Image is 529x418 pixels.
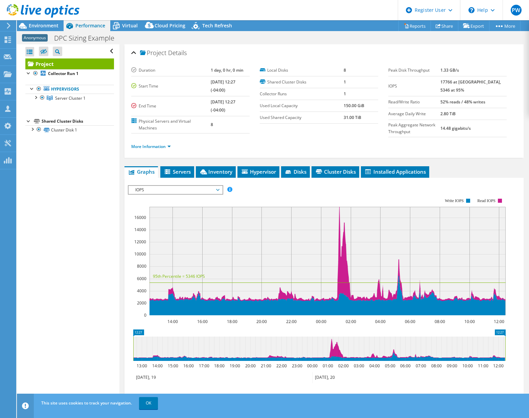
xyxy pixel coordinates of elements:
[260,67,344,74] label: Local Disks
[388,110,440,117] label: Average Daily Write
[211,99,235,113] b: [DATE] 12:27 (-04:00)
[153,273,205,279] text: 95th Percentile = 5346 IOPS
[458,21,489,31] a: Export
[197,319,207,324] text: 16:00
[344,103,364,108] b: 150.00 GiB
[245,363,255,369] text: 20:00
[48,71,78,76] b: Collector Run 1
[431,363,441,369] text: 08:00
[131,118,211,131] label: Physical Servers and Virtual Machines
[137,300,146,306] text: 2000
[440,125,471,131] b: 14.48 gigabits/s
[25,94,114,102] a: Server Cluster 1
[415,363,426,369] text: 07:00
[167,363,178,369] text: 15:00
[139,397,158,409] a: OK
[322,363,333,369] text: 01:00
[214,363,224,369] text: 18:00
[211,67,244,73] b: 1 day, 0 hr, 0 min
[25,69,114,78] a: Collector Run 1
[134,239,146,245] text: 12000
[398,21,431,31] a: Reports
[431,21,458,31] a: Share
[229,363,240,369] text: 19:00
[388,67,440,74] label: Peak Disk Throughput
[183,363,193,369] text: 16:00
[199,168,232,175] span: Inventory
[241,168,276,175] span: Hypervisor
[211,79,235,93] b: [DATE] 12:27 (-04:00)
[260,102,344,109] label: Used Local Capacity
[477,198,496,203] text: Read IOPS
[468,7,475,13] svg: \n
[42,117,114,125] div: Shared Cluster Disks
[168,49,187,57] span: Details
[493,319,504,324] text: 12:00
[134,215,146,220] text: 16000
[131,103,211,109] label: End Time
[315,168,356,175] span: Cluster Disks
[385,363,395,369] text: 05:00
[445,198,464,203] text: Write IOPS
[344,115,361,120] b: 31.00 TiB
[131,144,171,149] a: More Information
[122,22,138,29] span: Virtual
[136,363,147,369] text: 13:00
[434,319,445,324] text: 08:00
[489,21,521,31] a: More
[286,319,296,324] text: 22:00
[29,22,59,29] span: Environment
[260,91,344,97] label: Collector Runs
[134,251,146,257] text: 10000
[164,168,191,175] span: Servers
[440,111,456,117] b: 2.80 TiB
[41,400,132,406] span: This site uses cookies to track your navigation.
[353,363,364,369] text: 03:00
[128,168,155,175] span: Graphs
[440,67,459,73] b: 1.33 GB/s
[256,319,267,324] text: 20:00
[22,34,48,42] span: Anonymous
[25,85,114,94] a: Hypervisors
[307,363,317,369] text: 00:00
[199,363,209,369] text: 17:00
[25,58,114,69] a: Project
[25,125,114,134] a: Cluster Disk 1
[137,263,146,269] text: 8000
[137,276,146,281] text: 6000
[152,363,162,369] text: 14:00
[344,91,346,97] b: 1
[227,319,237,324] text: 18:00
[364,168,426,175] span: Installed Applications
[493,363,503,369] text: 12:00
[51,34,125,42] h1: DPC Sizing Example
[137,288,146,294] text: 4000
[511,5,522,16] span: PW
[344,79,346,85] b: 1
[260,114,344,121] label: Used Shared Capacity
[316,319,326,324] text: 00:00
[388,122,440,135] label: Peak Aggregate Network Throughput
[338,363,348,369] text: 02:00
[134,227,146,232] text: 14000
[464,319,475,324] text: 10:00
[462,363,473,369] text: 10:00
[75,22,105,29] span: Performance
[202,22,232,29] span: Tech Refresh
[167,319,178,324] text: 14:00
[260,363,271,369] text: 21:00
[276,363,286,369] text: 22:00
[440,79,501,93] b: 17766 at [GEOGRAPHIC_DATA], 5346 at 95%
[211,122,213,127] b: 8
[375,319,385,324] text: 04:00
[284,168,306,175] span: Disks
[55,95,86,101] span: Server Cluster 1
[388,99,440,105] label: Read/Write Ratio
[144,312,146,318] text: 0
[292,363,302,369] text: 23:00
[344,67,346,73] b: 8
[478,363,488,369] text: 11:00
[140,50,166,56] span: Project
[446,363,457,369] text: 09:00
[155,22,185,29] span: Cloud Pricing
